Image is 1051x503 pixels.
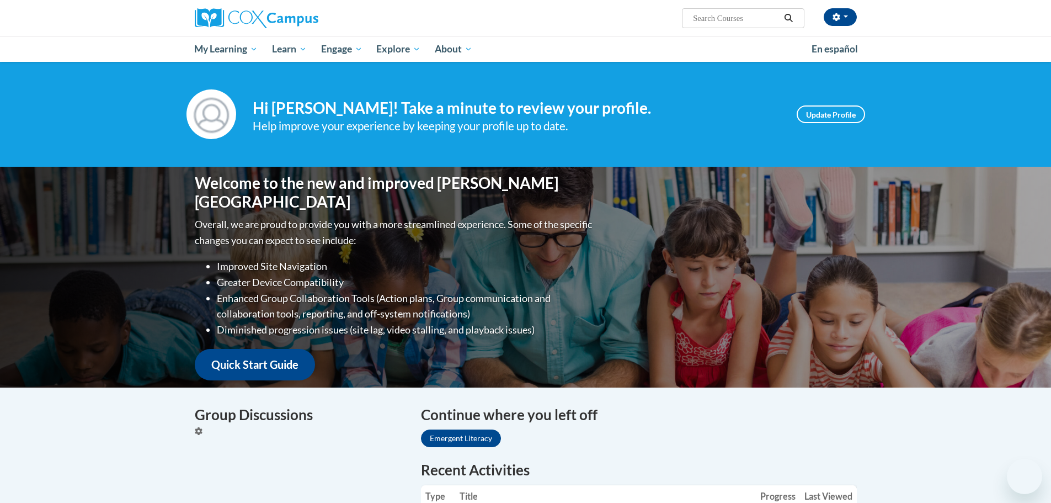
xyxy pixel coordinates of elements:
span: Explore [376,43,420,56]
span: En español [812,43,858,55]
img: Profile Image [186,89,236,139]
p: Overall, we are proud to provide you with a more streamlined experience. Some of the specific cha... [195,216,595,248]
a: Explore [369,36,428,62]
a: Engage [314,36,370,62]
a: Cox Campus [195,8,404,28]
h4: Hi [PERSON_NAME]! Take a minute to review your profile. [253,99,780,118]
h4: Group Discussions [195,404,404,426]
a: En español [804,38,865,61]
h4: Continue where you left off [421,404,857,426]
button: Account Settings [824,8,857,26]
button: Search [780,12,797,25]
li: Improved Site Navigation [217,258,595,274]
h1: Recent Activities [421,460,857,480]
span: My Learning [194,43,258,56]
a: Update Profile [797,105,865,123]
h1: Welcome to the new and improved [PERSON_NAME][GEOGRAPHIC_DATA] [195,174,595,211]
iframe: Button to launch messaging window [1007,459,1042,494]
img: Cox Campus [195,8,318,28]
li: Enhanced Group Collaboration Tools (Action plans, Group communication and collaboration tools, re... [217,290,595,322]
span: About [435,43,472,56]
div: Help improve your experience by keeping your profile up to date. [253,117,780,135]
li: Greater Device Compatibility [217,274,595,290]
a: Emergent Literacy [421,430,501,447]
a: My Learning [188,36,265,62]
li: Diminished progression issues (site lag, video stalling, and playback issues) [217,322,595,338]
span: Engage [321,43,362,56]
a: Learn [265,36,314,62]
span: Learn [272,43,307,56]
a: Quick Start Guide [195,349,315,380]
a: About [428,36,479,62]
div: Main menu [178,36,873,62]
input: Search Courses [692,12,780,25]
